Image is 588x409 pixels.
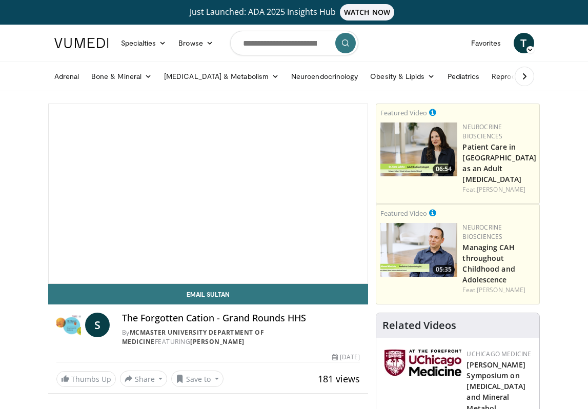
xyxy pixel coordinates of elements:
[122,328,360,346] div: By FEATURING
[433,265,455,274] span: 05:35
[190,337,245,346] a: [PERSON_NAME]
[467,350,531,358] a: UChicago Medicine
[115,33,173,53] a: Specialties
[332,353,360,362] div: [DATE]
[48,284,369,304] a: Email Sultan
[85,66,158,87] a: Bone & Mineral
[485,66,542,87] a: Reproductive
[382,319,456,332] h4: Related Videos
[122,313,360,324] h4: The Forgotten Cation - Grand Rounds HHS
[465,33,508,53] a: Favorites
[48,66,86,87] a: Adrenal
[433,165,455,174] span: 06:54
[441,66,486,87] a: Pediatrics
[48,4,540,21] a: Just Launched: ADA 2025 Insights HubWATCH NOW
[514,33,534,53] a: T
[462,185,536,194] div: Feat.
[380,122,457,176] img: 69d9a9c3-9e0d-45c7-989e-b720a70fb3d0.png.150x105_q85_crop-smart_upscale.png
[380,223,457,277] a: 05:35
[477,185,525,194] a: [PERSON_NAME]
[285,66,364,87] a: Neuroendocrinology
[56,313,81,337] img: McMaster University Department of Medicine
[56,371,116,387] a: Thumbs Up
[462,122,502,140] a: Neurocrine Biosciences
[54,38,109,48] img: VuMedi Logo
[462,142,536,184] a: Patient Care in [GEOGRAPHIC_DATA] as an Adult [MEDICAL_DATA]
[171,371,224,387] button: Save to
[462,285,535,295] div: Feat.
[49,104,368,283] video-js: Video Player
[462,223,502,241] a: Neurocrine Biosciences
[380,122,457,176] a: 06:54
[340,4,394,21] span: WATCH NOW
[364,66,441,87] a: Obesity & Lipids
[380,108,427,117] small: Featured Video
[120,371,168,387] button: Share
[318,373,360,385] span: 181 views
[462,242,515,284] a: Managing CAH throughout Childhood and Adolescence
[85,313,110,337] a: S
[230,31,358,55] input: Search topics, interventions
[384,350,461,376] img: 5f87bdfb-7fdf-48f0-85f3-b6bcda6427bf.jpg.150x105_q85_autocrop_double_scale_upscale_version-0.2.jpg
[122,328,265,346] a: McMaster University Department of Medicine
[380,209,427,218] small: Featured Video
[158,66,285,87] a: [MEDICAL_DATA] & Metabolism
[380,223,457,277] img: 56bc924d-1fb1-4cf0-9f63-435b399b5585.png.150x105_q85_crop-smart_upscale.png
[172,33,219,53] a: Browse
[477,285,525,294] a: [PERSON_NAME]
